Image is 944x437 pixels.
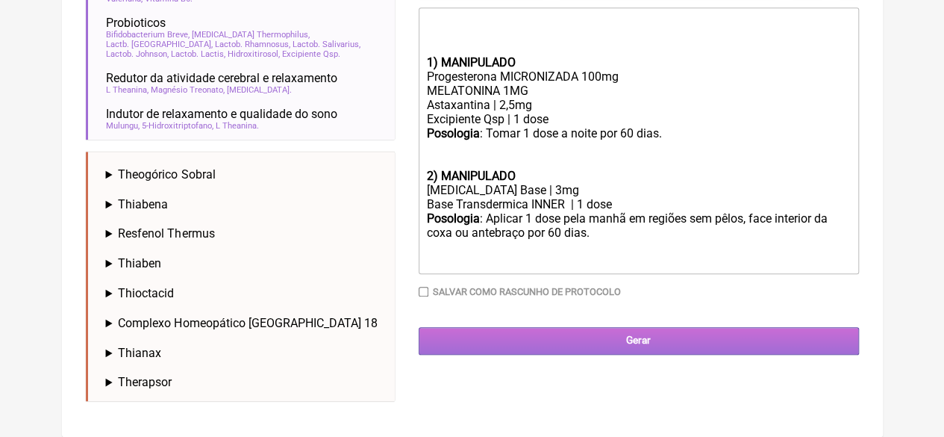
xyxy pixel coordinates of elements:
summary: Complexo Homeopático [GEOGRAPHIC_DATA] 18 [106,316,383,330]
span: Mulungu [106,121,140,131]
span: Lactob. Johnson [106,49,169,59]
input: Gerar [419,327,859,355]
span: [MEDICAL_DATA] Thermophilus [192,30,310,40]
div: [MEDICAL_DATA] Base | 3mg [426,183,850,197]
summary: Thianax [106,346,383,360]
span: Thiaben [118,256,161,270]
span: Magnésio Treonato [151,85,225,95]
span: Lactob. Salivarius [293,40,360,49]
div: Excipiente Qsp | 1 dose [426,112,850,126]
span: Redutor da atividade cerebral e relaxamento [106,71,337,85]
label: Salvar como rascunho de Protocolo [433,286,621,297]
summary: Theogórico Sobral [106,167,383,182]
summary: Thiabena [106,197,383,211]
span: Probioticos [106,16,166,30]
span: Indutor de relaxamento e qualidade do sono [106,107,337,121]
span: Lactob. Lactis [171,49,225,59]
strong: 2) MANIPULADO [426,169,515,183]
strong: 1) MANIPULADO [426,55,515,69]
span: Complexo Homeopático [GEOGRAPHIC_DATA] 18 [118,316,377,330]
span: Bifidobacterium Breve [106,30,190,40]
strong: Posologia [426,126,479,140]
span: Excipiente Qsp [282,49,340,59]
span: 5-Hidroxitriptofano [142,121,213,131]
span: Lactob. Rhamnosus [215,40,290,49]
span: Therapsor [118,375,172,389]
div: Base Transdermica INNER | 1 dose [426,197,850,211]
summary: Resfenol Thermus [106,226,383,241]
span: L Theanina [106,85,149,95]
span: Lactb. [GEOGRAPHIC_DATA] [106,40,213,49]
span: Theogórico Sobral [118,167,215,182]
span: Thiabena [118,197,168,211]
div: : Aplicar 1 dose pela manhã em regiões sem pêlos, face interior da coxa ou antebraço por 60 dias. [426,211,850,268]
div: : Tomar 1 dose a noite por 60 dias. [426,126,850,169]
span: Hidroxitirosol [228,49,280,59]
summary: Thiaben [106,256,383,270]
strong: Posologia [426,211,479,226]
span: Resfenol Thermus [118,226,214,241]
span: L Theanina [216,121,259,131]
span: [MEDICAL_DATA] [227,85,292,95]
div: Progesterona MICRONIZADA 100mg MELATONINA 1MG Astaxantina | 2,5mg [426,69,850,112]
span: Thianax [118,346,161,360]
summary: Thioctacid [106,286,383,300]
summary: Therapsor [106,375,383,389]
span: Thioctacid [118,286,174,300]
